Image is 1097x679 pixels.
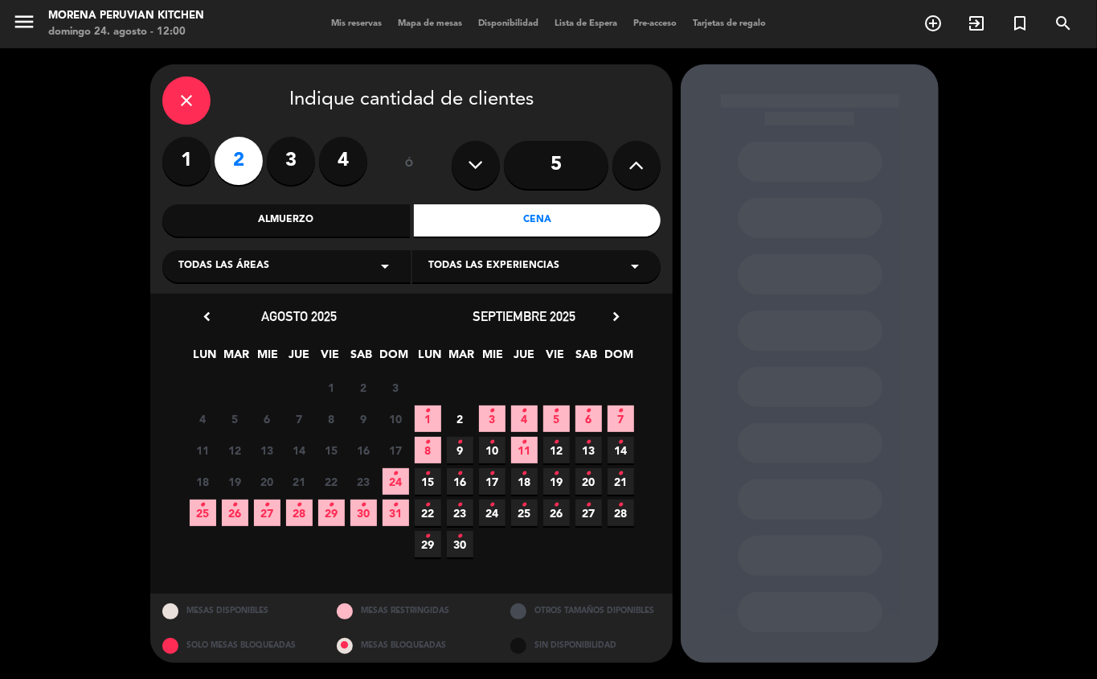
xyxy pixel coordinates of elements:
[222,468,248,495] span: 19
[323,19,390,28] span: Mis reservas
[511,468,538,495] span: 18
[586,492,591,518] i: •
[383,137,436,193] div: ó
[222,405,248,432] span: 5
[297,492,302,518] i: •
[390,19,470,28] span: Mapa de mesas
[190,405,216,432] span: 4
[479,500,506,526] span: 24
[254,437,280,463] span: 13
[192,345,219,372] span: LUN
[618,430,624,455] i: •
[1054,14,1073,33] i: search
[329,492,334,518] i: •
[12,10,36,34] i: menu
[554,430,559,455] i: •
[522,398,527,424] i: •
[177,91,196,110] i: close
[554,398,559,424] i: •
[48,24,204,40] div: domingo 24. agosto - 12:00
[447,405,473,432] span: 2
[543,405,570,432] span: 5
[479,405,506,432] span: 3
[264,492,270,518] i: •
[608,437,634,463] span: 14
[415,405,441,432] span: 1
[222,437,248,463] span: 12
[625,19,685,28] span: Pre-acceso
[489,461,495,487] i: •
[625,257,645,276] i: arrow_drop_down
[286,500,313,526] span: 28
[489,492,495,518] i: •
[261,308,337,324] span: agosto 2025
[349,345,375,372] span: SAB
[319,137,367,185] label: 4
[543,437,570,463] span: 12
[618,398,624,424] i: •
[190,437,216,463] span: 11
[522,461,527,487] i: •
[232,492,238,518] i: •
[586,461,591,487] i: •
[425,461,431,487] i: •
[417,345,444,372] span: LUN
[543,500,570,526] span: 26
[393,492,399,518] i: •
[575,437,602,463] span: 13
[685,19,774,28] span: Tarjetas de regalo
[479,468,506,495] span: 17
[608,405,634,432] span: 7
[318,468,345,495] span: 22
[162,76,661,125] div: Indique cantidad de clientes
[350,374,377,401] span: 2
[223,345,250,372] span: MAR
[254,468,280,495] span: 20
[480,345,506,372] span: MIE
[448,345,475,372] span: MAR
[457,524,463,549] i: •
[317,345,344,372] span: VIE
[457,430,463,455] i: •
[383,437,409,463] span: 17
[470,19,546,28] span: Disponibilidad
[383,374,409,401] span: 3
[350,437,377,463] span: 16
[375,257,395,276] i: arrow_drop_down
[425,524,431,549] i: •
[350,405,377,432] span: 9
[618,461,624,487] i: •
[318,500,345,526] span: 29
[546,19,625,28] span: Lista de Espera
[511,500,538,526] span: 25
[543,468,570,495] span: 19
[415,531,441,558] span: 29
[498,628,673,663] div: SIN DISPONIBILIDAD
[575,405,602,432] span: 6
[150,594,325,628] div: MESAS DISPONIBLES
[415,468,441,495] span: 15
[380,345,407,372] span: DOM
[511,345,538,372] span: JUE
[190,468,216,495] span: 18
[498,594,673,628] div: OTROS TAMAÑOS DIPONIBLES
[522,430,527,455] i: •
[522,492,527,518] i: •
[428,258,559,274] span: Todas las experiencias
[222,500,248,526] span: 26
[967,14,986,33] i: exit_to_app
[383,500,409,526] span: 31
[383,468,409,495] span: 24
[457,461,463,487] i: •
[415,500,441,526] span: 22
[542,345,569,372] span: VIE
[215,137,263,185] label: 2
[254,405,280,432] span: 6
[425,398,431,424] i: •
[350,468,377,495] span: 23
[425,492,431,518] i: •
[479,437,506,463] span: 10
[318,405,345,432] span: 8
[618,492,624,518] i: •
[286,405,313,432] span: 7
